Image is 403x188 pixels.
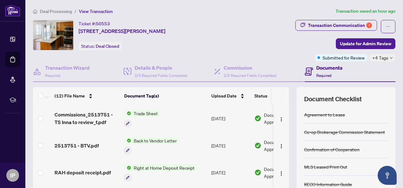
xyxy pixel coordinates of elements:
span: 50553 [96,21,110,27]
span: Status [254,92,267,99]
span: Upload Date [211,92,237,99]
span: RAH deposit receipt.pdf [54,169,111,176]
span: View Transaction [79,9,113,14]
button: Status IconBack to Vendor Letter [124,137,179,154]
span: Document Approved [264,139,303,153]
span: Update for Admin Review [340,39,391,49]
img: Logo [279,117,284,122]
td: [DATE] [209,132,252,159]
div: 1 [366,22,372,28]
span: 2/3 Required Fields Completed [135,73,187,78]
article: Transaction saved an hour ago [336,8,395,15]
img: Status Icon [124,110,131,117]
img: Document Status [254,142,261,149]
span: down [390,56,393,60]
img: Status Icon [124,164,131,171]
button: Logo [276,167,286,178]
img: Document Status [254,115,261,122]
button: Open asap [378,166,397,185]
img: Logo [279,171,284,176]
img: IMG-C12353735_1.jpg [33,20,73,50]
div: RECO Information Guide [304,181,352,188]
span: Submitted for Review [323,54,365,61]
span: [STREET_ADDRESS][PERSON_NAME] [79,27,165,35]
div: Agreement to Lease [304,111,345,118]
img: logo [5,5,20,16]
span: (12) File Name [54,92,85,99]
th: Upload Date [209,87,252,105]
div: Status: [79,42,122,50]
th: (12) File Name [52,87,122,105]
span: Document Checklist [304,95,362,103]
img: Logo [279,144,284,149]
span: Document Approved [264,111,303,125]
td: [DATE] [209,105,252,132]
span: home [33,9,37,14]
button: Logo [276,141,286,151]
h4: Transaction Wizard [45,64,90,72]
h4: Details & People [135,64,187,72]
span: ellipsis [386,24,390,29]
span: IP [10,171,15,180]
div: MLS Leased Print Out [304,163,347,170]
span: 2/2 Required Fields Completed [224,73,276,78]
h4: Documents [316,64,342,72]
div: Transaction Communication [308,20,372,30]
button: Logo [276,113,286,123]
span: Required [45,73,60,78]
button: Transaction Communication1 [295,20,377,31]
span: Back to Vendor Letter [131,137,179,144]
span: Document Approved [264,166,303,179]
button: Status IconRight at Home Deposit Receipt [124,164,197,181]
th: Document Tag(s) [122,87,209,105]
button: Update for Admin Review [336,38,395,49]
div: Confirmation of Cooperation [304,146,360,153]
span: Required [316,73,331,78]
span: Deal Closed [96,43,119,49]
span: Deal Processing [40,9,72,14]
td: [DATE] [209,159,252,186]
li: / [74,8,76,15]
div: Ticket #: [79,20,110,27]
img: Document Status [254,169,261,176]
th: Status [252,87,306,105]
span: Trade Sheet [131,110,160,117]
span: +4 Tags [372,54,388,61]
img: Status Icon [124,137,131,144]
span: Right at Home Deposit Receipt [131,164,197,171]
div: Co-op Brokerage Commission Statement [304,128,385,135]
span: 2513751 - BTV.pdf [54,142,99,149]
span: Commissions_2513751 - TS Inna to review_f.pdf [54,111,119,126]
button: Status IconTrade Sheet [124,110,160,127]
h4: Commission [224,64,276,72]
